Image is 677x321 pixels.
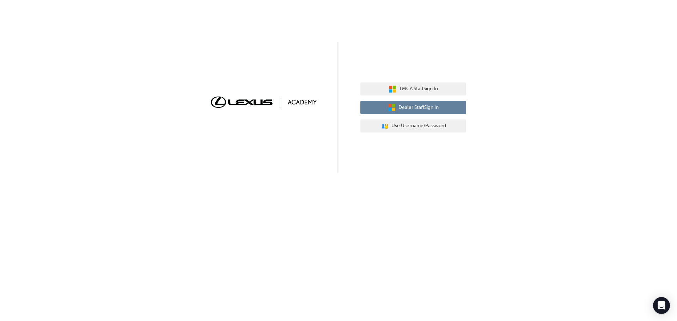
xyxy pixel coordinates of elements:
[391,122,446,130] span: Use Username/Password
[398,104,439,112] span: Dealer Staff Sign In
[399,85,438,93] span: TMCA Staff Sign In
[211,97,317,107] img: Trak
[360,101,466,114] button: Dealer StaffSign In
[360,82,466,96] button: TMCA StaffSign In
[653,297,670,314] div: Open Intercom Messenger
[360,119,466,133] button: Use Username/Password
